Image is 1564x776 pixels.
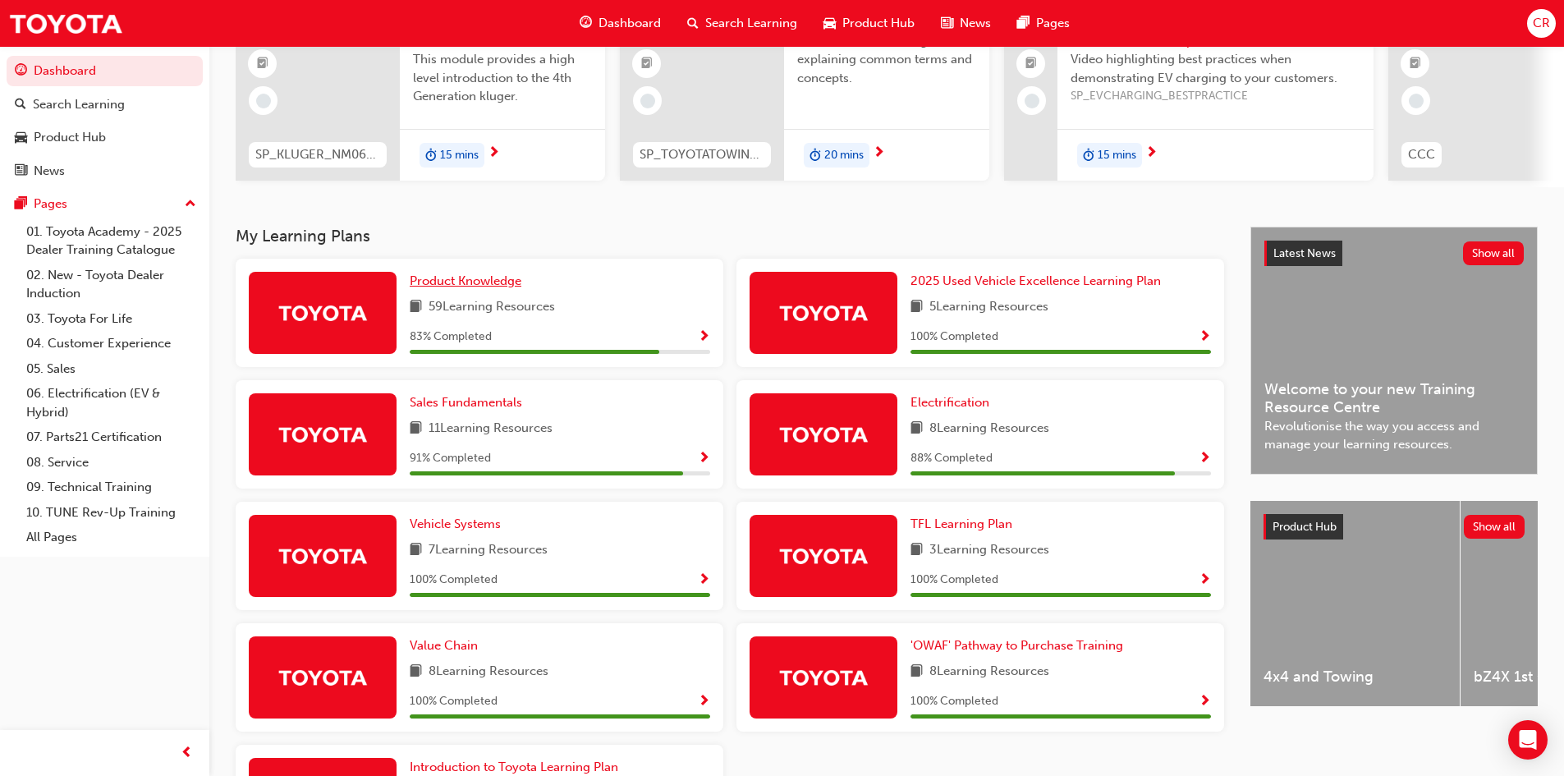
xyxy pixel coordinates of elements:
span: 91 % Completed [410,449,491,468]
span: booktick-icon [641,53,653,75]
span: Dashboard [599,14,661,33]
span: 100 % Completed [410,571,498,590]
span: 100 % Completed [910,328,998,347]
a: Search Learning [7,90,203,120]
span: Sales Fundamentals [410,395,522,410]
h3: My Learning Plans [236,227,1224,246]
span: Pages [1036,14,1070,33]
a: 03. Toyota For Life [20,306,203,332]
a: Product HubShow all [1264,514,1525,540]
button: Show Progress [698,327,710,347]
span: Show Progress [698,573,710,588]
a: Electrification [910,393,996,412]
a: News [7,156,203,186]
span: SP_TOYOTATOWING_0424 [640,145,764,164]
div: Search Learning [33,95,125,114]
span: next-icon [1145,146,1158,161]
span: 59 Learning Resources [429,297,555,318]
span: Show Progress [698,452,710,466]
span: Electrification [910,395,989,410]
span: 3 Learning Resources [929,540,1049,561]
a: Sales Fundamentals [410,393,529,412]
div: News [34,162,65,181]
span: learningRecordVerb_NONE-icon [1025,94,1039,108]
button: Show Progress [1199,570,1211,590]
a: Value Chain [410,636,484,655]
a: All Pages [20,525,203,550]
button: Show Progress [1199,448,1211,469]
span: learningRecordVerb_NONE-icon [1409,94,1424,108]
a: news-iconNews [928,7,1004,40]
span: Product Knowledge [410,273,521,288]
a: 'OWAF' Pathway to Purchase Training [910,636,1130,655]
span: Show Progress [1199,573,1211,588]
img: Trak [277,420,368,448]
a: 09. Technical Training [20,475,203,500]
button: Show Progress [698,448,710,469]
span: Video highlighting best practices when demonstrating EV charging to your customers. [1071,50,1360,87]
span: pages-icon [1017,13,1030,34]
span: Product Hub [1273,520,1337,534]
span: Show Progress [698,330,710,345]
span: news-icon [15,164,27,179]
span: book-icon [910,419,923,439]
span: search-icon [687,13,699,34]
button: Show all [1463,241,1525,265]
div: Open Intercom Messenger [1508,720,1548,760]
a: 06. Electrification (EV & Hybrid) [20,381,203,425]
a: Product Hub [7,122,203,153]
a: 05. Sales [20,356,203,382]
span: 100 % Completed [910,571,998,590]
span: booktick-icon [257,53,268,75]
a: Dashboard [7,56,203,86]
img: Trak [778,420,869,448]
span: 'OWAF' Pathway to Purchase Training [910,638,1123,653]
span: Show Progress [1199,330,1211,345]
span: SP_KLUGER_NM0621_EL01 [255,145,380,164]
img: Trak [277,541,368,570]
a: 10. TUNE Rev-Up Training [20,500,203,526]
span: Latest News [1273,246,1336,260]
button: Show all [1464,515,1525,539]
span: prev-icon [181,743,193,764]
span: 4x4 and Towing [1264,668,1447,686]
button: Pages [7,189,203,219]
span: News [960,14,991,33]
img: Trak [8,5,123,42]
span: next-icon [873,146,885,161]
img: Trak [778,663,869,691]
span: book-icon [910,297,923,318]
a: 2025 Used Vehicle Excellence Learning Plan [910,272,1167,291]
div: Product Hub [34,128,106,147]
span: guage-icon [15,64,27,79]
span: 100 % Completed [910,692,998,711]
button: Show Progress [1199,327,1211,347]
span: CCC [1408,145,1435,164]
img: Trak [778,298,869,327]
span: 8 Learning Resources [929,419,1049,439]
a: Latest NewsShow all [1264,241,1524,267]
button: Show Progress [698,691,710,712]
a: Product Knowledge [410,272,528,291]
span: Introduction to Towing basics, explaining common terms and concepts. [797,32,976,88]
a: 07. Parts21 Certification [20,425,203,450]
a: car-iconProduct Hub [810,7,928,40]
span: car-icon [15,131,27,145]
span: Value Chain [410,638,478,653]
span: duration-icon [810,145,821,166]
a: TFL Learning Plan [910,515,1019,534]
span: 15 mins [1098,146,1136,165]
span: up-icon [185,194,196,215]
span: pages-icon [15,197,27,212]
span: 11 Learning Resources [429,419,553,439]
span: booktick-icon [1410,53,1421,75]
a: Vehicle Systems [410,515,507,534]
a: 04. Customer Experience [20,331,203,356]
a: pages-iconPages [1004,7,1083,40]
span: Show Progress [698,695,710,709]
img: Trak [778,541,869,570]
span: Welcome to your new Training Resource Centre [1264,380,1524,417]
span: booktick-icon [1025,53,1037,75]
span: car-icon [823,13,836,34]
span: 100 % Completed [410,692,498,711]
